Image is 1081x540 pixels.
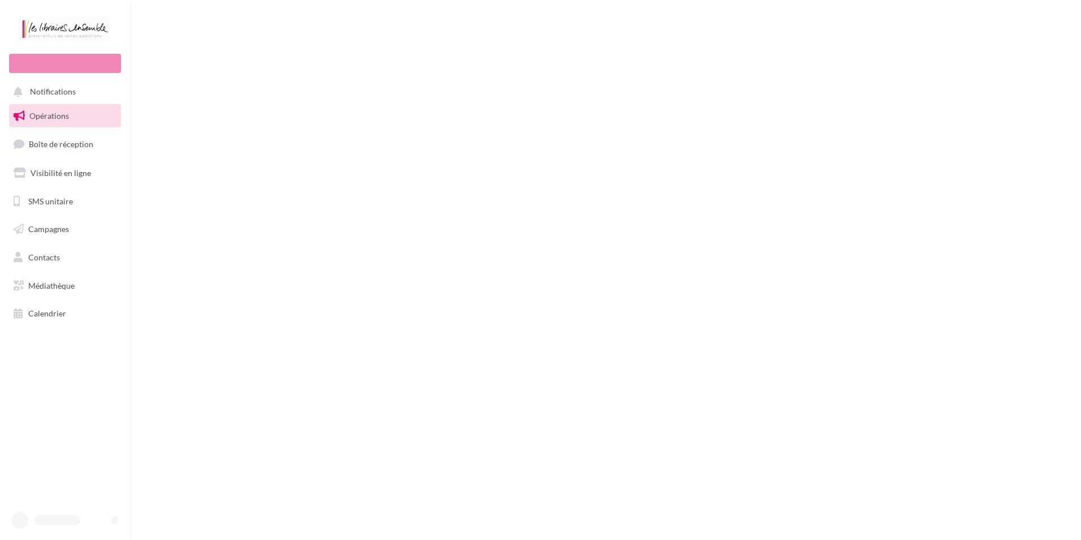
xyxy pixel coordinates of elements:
[29,111,69,121] span: Opérations
[7,274,123,298] a: Médiathèque
[7,104,123,128] a: Opérations
[28,281,75,290] span: Médiathèque
[7,302,123,325] a: Calendrier
[28,308,66,318] span: Calendrier
[29,139,93,149] span: Boîte de réception
[28,252,60,262] span: Contacts
[7,190,123,213] a: SMS unitaire
[7,132,123,156] a: Boîte de réception
[28,224,69,234] span: Campagnes
[31,168,91,178] span: Visibilité en ligne
[30,87,76,97] span: Notifications
[7,246,123,269] a: Contacts
[7,217,123,241] a: Campagnes
[28,196,73,205] span: SMS unitaire
[7,161,123,185] a: Visibilité en ligne
[9,54,121,73] div: Nouvelle campagne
